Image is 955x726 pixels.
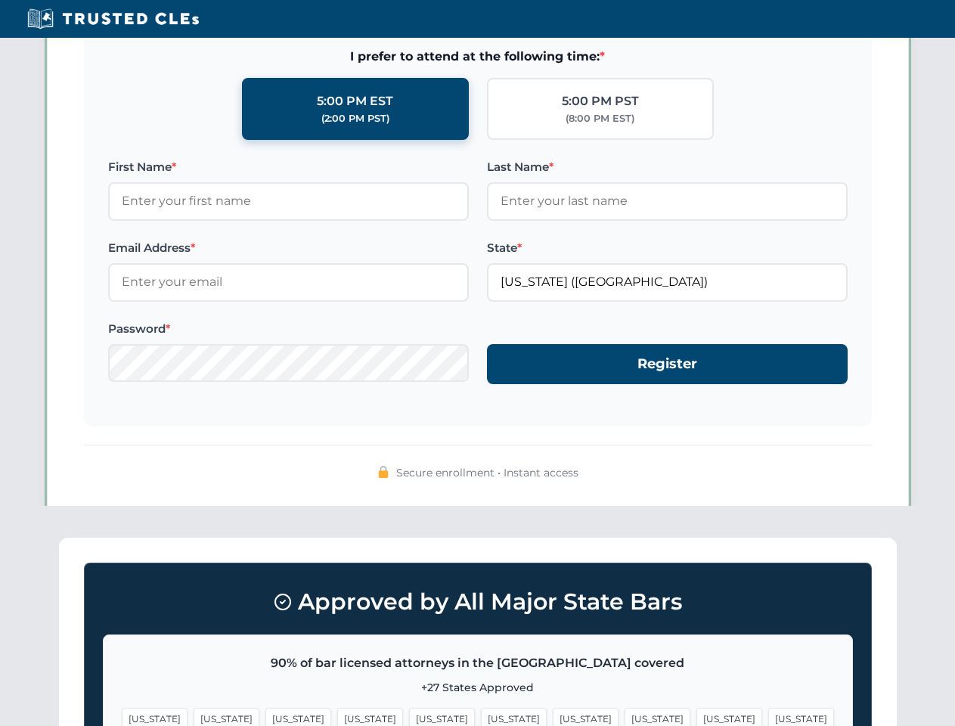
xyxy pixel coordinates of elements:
[108,47,848,67] span: I prefer to attend at the following time:
[122,679,834,696] p: +27 States Approved
[566,111,634,126] div: (8:00 PM EST)
[487,158,848,176] label: Last Name
[108,263,469,301] input: Enter your email
[23,8,203,30] img: Trusted CLEs
[396,464,578,481] span: Secure enrollment • Instant access
[487,263,848,301] input: Florida (FL)
[103,582,853,622] h3: Approved by All Major State Bars
[108,239,469,257] label: Email Address
[562,92,639,111] div: 5:00 PM PST
[321,111,389,126] div: (2:00 PM PST)
[122,653,834,673] p: 90% of bar licensed attorneys in the [GEOGRAPHIC_DATA] covered
[487,182,848,220] input: Enter your last name
[108,320,469,338] label: Password
[487,344,848,384] button: Register
[377,466,389,478] img: 🔒
[108,158,469,176] label: First Name
[317,92,393,111] div: 5:00 PM EST
[108,182,469,220] input: Enter your first name
[487,239,848,257] label: State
